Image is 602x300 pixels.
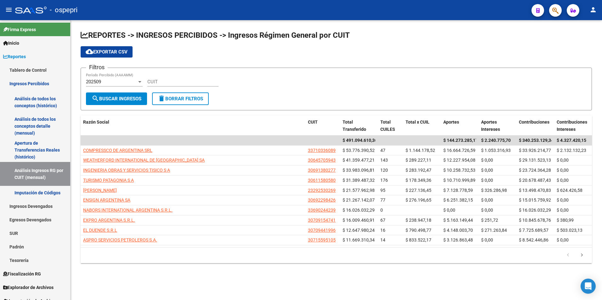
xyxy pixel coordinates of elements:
[519,148,551,153] span: $ 33.926.214,77
[443,168,475,173] span: $ 10.258.732,53
[308,158,336,163] span: 30645705943
[81,46,133,58] button: Exportar CSV
[519,138,554,143] span: $ 340.253.129,34
[308,208,336,213] span: 33690244239
[343,148,375,153] span: $ 53.776.390,52
[340,115,378,136] datatable-header-cell: Total Transferido
[519,208,551,213] span: $ 16.026.032,29
[406,197,431,203] span: $ 276.196,65
[557,228,582,233] span: $ 503.023,13
[308,228,336,233] span: 30709441996
[83,158,205,163] span: WEATHERFORD INTERNATIONAL DE [GEOGRAPHIC_DATA] SA
[308,178,336,183] span: 30611580580
[443,197,473,203] span: $ 6.251.382,15
[343,138,377,143] span: $ 491.094.610,36
[519,228,548,233] span: $ 7.725.689,57
[557,197,569,203] span: $ 0,00
[443,119,459,125] span: Aportes
[519,218,551,223] span: $ 10.845.678,76
[308,237,336,242] span: 30715595105
[554,115,592,136] datatable-header-cell: Contribuciones Intereses
[380,228,385,233] span: 16
[519,188,551,193] span: $ 13.498.470,83
[443,237,473,242] span: $ 3.126.863,48
[481,168,493,173] span: $ 0,00
[380,197,385,203] span: 77
[343,158,375,163] span: $ 41.359.477,21
[557,138,586,143] span: $ 4.327.420,15
[406,188,431,193] span: $ 227.136,45
[308,148,336,153] span: 33710336089
[83,178,134,183] span: TURISMO PATAGONIA S A
[443,138,478,143] span: $ 144.273.285,17
[83,197,130,203] span: ENSIGN ARGENTINA SA
[380,237,385,242] span: 14
[479,115,516,136] datatable-header-cell: Aportes Intereses
[481,178,493,183] span: $ 0,00
[557,178,569,183] span: $ 0,00
[481,119,500,132] span: Aportes Intereses
[83,208,173,213] span: NABORS INTERNATIONAL ARGENTINA S.R.L.
[406,168,431,173] span: $ 283.192,47
[3,53,26,60] span: Reportes
[557,158,569,163] span: $ 0,00
[308,218,336,223] span: 30709154741
[557,119,587,132] span: Contribuciones Intereses
[557,218,574,223] span: $ 380,99
[557,148,586,153] span: $ 2.132.132,23
[519,237,548,242] span: $ 8.542.446,86
[576,252,588,259] a: go to next page
[380,178,388,183] span: 176
[519,197,551,203] span: $ 15.015.759,92
[83,218,135,223] span: EXPRO ARGENTINA S.R.L.
[343,218,375,223] span: $ 16.009.460,91
[3,270,41,277] span: Fiscalización RG
[406,119,429,125] span: Total x CUIL
[519,168,551,173] span: $ 23.724.364,28
[443,208,455,213] span: $ 0,00
[343,197,375,203] span: $ 21.267.142,07
[481,228,507,233] span: $ 271.263,84
[443,228,473,233] span: $ 4.148.003,70
[86,79,101,85] span: 202509
[380,148,385,153] span: 47
[83,119,109,125] span: Razón Social
[441,115,479,136] datatable-header-cell: Aportes
[308,188,336,193] span: 23292530269
[308,119,318,125] span: CUIT
[406,178,431,183] span: $ 178.349,36
[443,148,475,153] span: $ 16.664.726,59
[86,63,108,72] h3: Filtros
[443,218,473,223] span: $ 5.163.149,44
[380,119,395,132] span: Total CUILES
[86,49,128,55] span: Exportar CSV
[343,237,375,242] span: $ 11.669.310,34
[305,115,340,136] datatable-header-cell: CUIT
[380,208,383,213] span: 0
[403,115,441,136] datatable-header-cell: Total x CUIL
[406,148,435,153] span: $ 1.144.178,52
[481,158,493,163] span: $ 0,00
[83,237,157,242] span: ASPRO SERVICIOS PETROLEROS S.A.
[380,218,385,223] span: 67
[5,6,13,14] mat-icon: menu
[3,284,54,291] span: Explorador de Archivos
[406,237,431,242] span: $ 833.522,17
[406,158,431,163] span: $ 289.227,11
[581,279,596,294] div: Open Intercom Messenger
[343,228,375,233] span: $ 12.647.980,24
[481,218,498,223] span: $ 251,72
[86,92,147,105] button: Buscar Ingresos
[92,96,141,102] span: Buscar Ingresos
[152,92,209,105] button: Borrar Filtros
[308,168,336,173] span: 30691380277
[519,119,549,125] span: Contribuciones
[83,168,170,173] span: INGENIERIA OBRAS Y SERVICIOS TISICO S A
[343,168,375,173] span: $ 33.983.096,81
[81,31,350,40] span: REPORTES -> INGRESOS PERCIBIDOS -> Ingresos Régimen General por CUIT
[589,6,597,14] mat-icon: person
[443,188,473,193] span: $ 7.128.778,59
[516,115,554,136] datatable-header-cell: Contribuciones
[343,208,375,213] span: $ 16.026.032,29
[557,208,569,213] span: $ 0,00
